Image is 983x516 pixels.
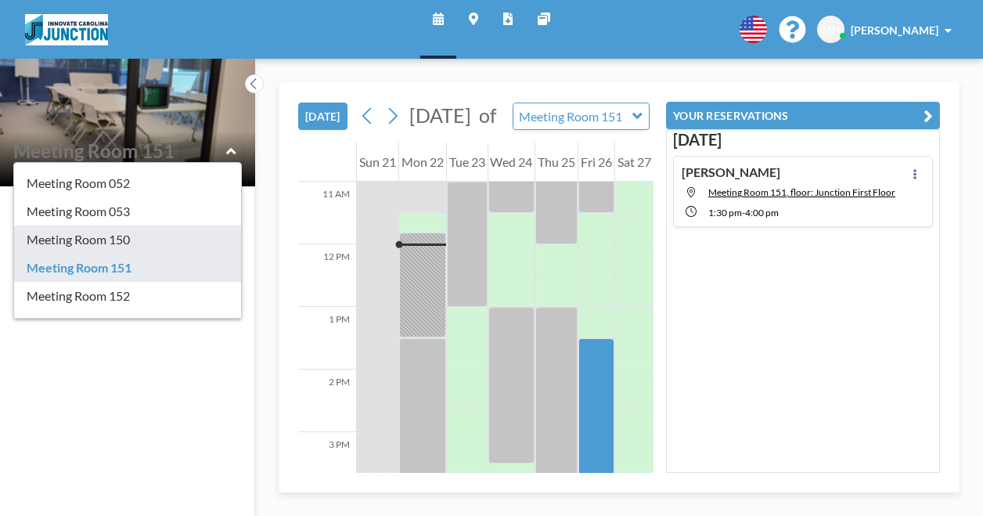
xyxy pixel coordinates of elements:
input: Meeting Room 151 [13,139,226,162]
span: Meeting Room 151, floor: Junction First Floor [708,186,895,198]
div: Wed 24 [488,143,535,182]
div: 2 PM [298,370,356,432]
span: Floor: Junction ... [13,163,103,179]
div: Meeting Room 053 [14,197,241,226]
div: Meeting Room 052 [14,169,241,197]
div: Mon 22 [399,143,446,182]
div: Stadium Seating and Cafe area [14,310,241,338]
div: Tue 23 [447,143,488,182]
button: YOUR RESERVATIONS [666,102,940,129]
span: [DATE] [409,103,471,127]
img: organization-logo [25,14,108,45]
h3: [DATE] [673,130,933,150]
div: 3 PM [298,432,356,495]
button: [DATE] [298,103,347,130]
span: 4:00 PM [745,207,779,218]
div: 1 PM [298,307,356,370]
div: 11 AM [298,182,356,244]
div: Sat 27 [615,143,654,182]
input: Meeting Room 151 [513,103,633,129]
span: of [479,103,496,128]
span: 1:30 PM [708,207,742,218]
div: Meeting Room 151 [14,254,241,282]
div: 12 PM [298,244,356,307]
div: Thu 25 [535,143,578,182]
span: - [742,207,745,218]
div: Meeting Room 150 [14,226,241,254]
div: Fri 26 [578,143,614,182]
div: Meeting Room 152 [14,282,241,310]
span: MH [822,23,841,37]
h4: [PERSON_NAME] [682,164,780,180]
span: [PERSON_NAME] [851,23,938,37]
div: Sun 21 [357,143,398,182]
